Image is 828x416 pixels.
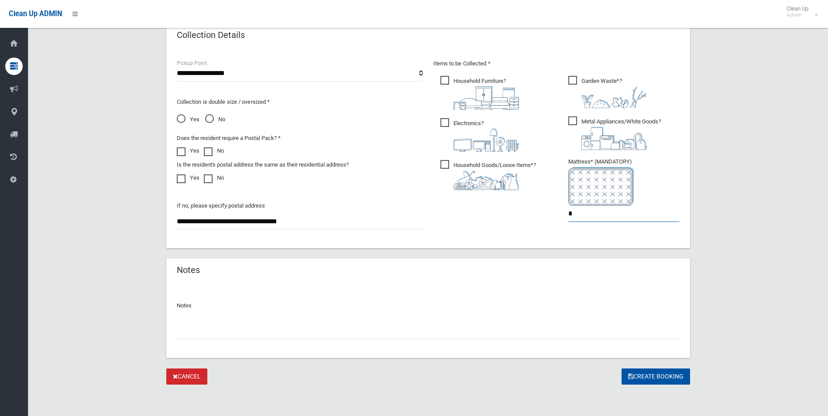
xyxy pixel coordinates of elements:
label: Is the resident's postal address the same as their residential address? [177,160,349,170]
span: Garden Waste* [568,76,647,108]
header: Notes [166,262,210,279]
button: Create Booking [622,368,690,385]
label: Does the resident require a Postal Pack? * [177,133,281,143]
p: Notes [177,300,680,311]
header: Collection Details [166,27,255,44]
span: Household Goods/Loose Items* [440,160,536,190]
img: aa9efdbe659d29b613fca23ba79d85cb.png [454,86,519,110]
span: Clean Up ADMIN [9,10,62,18]
i: ? [581,78,647,108]
img: b13cc3517677393f34c0a387616ef184.png [454,170,519,190]
span: Electronics [440,118,519,152]
i: ? [454,78,519,110]
small: Admin [787,12,808,18]
label: No [204,173,224,183]
i: ? [454,120,519,152]
p: Collection is double size / oversized * [177,97,423,107]
img: 36c1b0289cb1767239cdd3de9e694f19.png [581,127,647,150]
span: Household Furniture [440,76,519,110]
a: Cancel [166,368,207,385]
span: No [205,114,225,125]
img: 394712a680b73dbc3d2a6a3a7ffe5a07.png [454,129,519,152]
p: Items to be Collected * [433,58,680,69]
span: Mattress* (MANDATORY) [568,158,680,206]
label: If no, please specify postal address [177,201,265,211]
label: No [204,146,224,156]
img: 4fd8a5c772b2c999c83690221e5242e0.png [581,86,647,108]
span: Clean Up [782,5,817,18]
i: ? [454,162,536,190]
span: Yes [177,114,199,125]
img: e7408bece873d2c1783593a074e5cb2f.png [568,167,634,206]
span: Metal Appliances/White Goods [568,116,661,150]
label: Yes [177,146,199,156]
label: Yes [177,173,199,183]
i: ? [581,118,661,150]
